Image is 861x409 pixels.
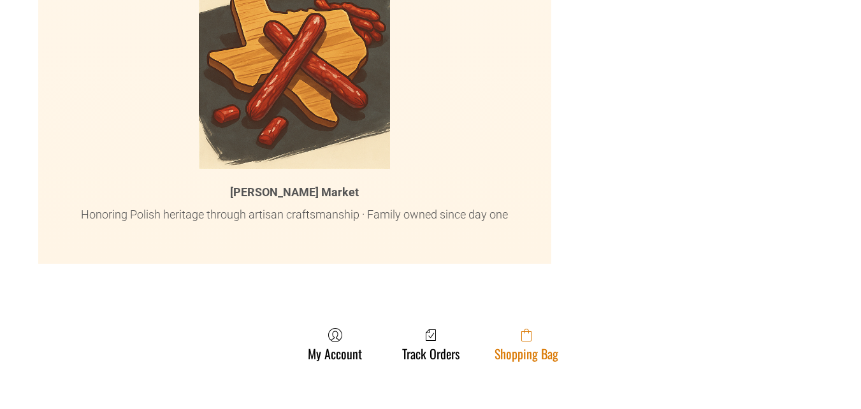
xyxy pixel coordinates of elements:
a: My Account [301,327,368,361]
p: [PERSON_NAME] Market [59,183,531,201]
a: Shopping Bag [488,327,565,361]
a: Track Orders [396,327,466,361]
p: Honoring Polish heritage through artisan craftsmanship · Family owned since day one [59,206,531,223]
